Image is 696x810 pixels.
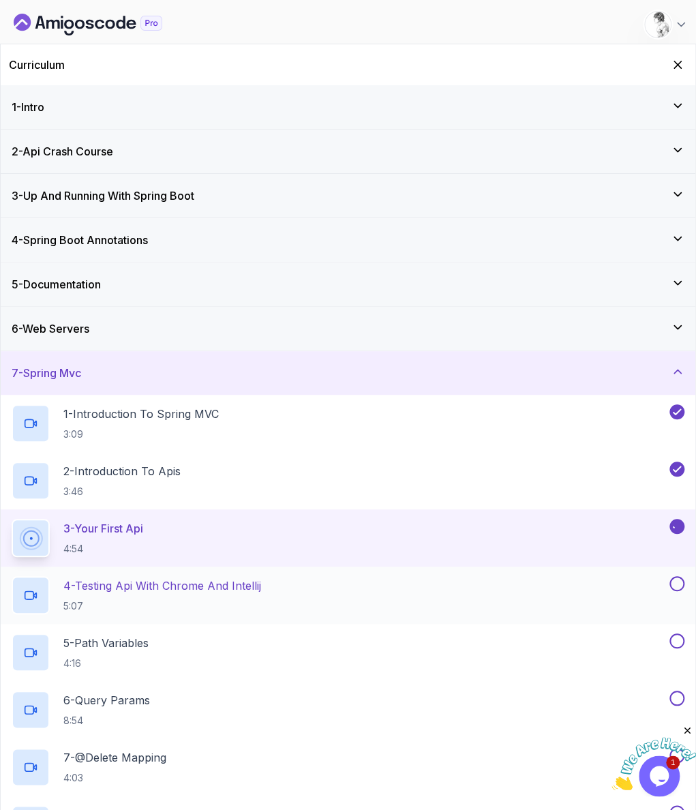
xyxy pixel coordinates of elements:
[63,577,261,594] p: 4 - Testing Api With Chrome And Intellij
[63,485,181,498] p: 3:46
[63,406,219,422] p: 1 - Introduction To Spring MVC
[12,365,81,381] h3: 7 - Spring Mvc
[63,657,149,670] p: 4:16
[12,276,101,292] h3: 5 - Documentation
[12,99,44,115] h3: 1 - Intro
[1,218,695,262] button: 4-Spring Boot Annotations
[12,232,148,248] h3: 4 - Spring Boot Annotations
[1,130,695,173] button: 2-Api Crash Course
[63,542,143,556] p: 4:54
[63,692,150,708] p: 6 - Query Params
[668,55,687,74] button: Hide Curriculum for mobile
[12,462,684,500] button: 2-Introduction To Apis3:46
[12,320,89,337] h3: 6 - Web Servers
[12,748,684,786] button: 7-@Delete Mapping4:03
[63,520,143,537] p: 3 - Your First Api
[63,463,181,479] p: 2 - Introduction To Apis
[63,714,150,727] p: 8:54
[9,57,65,73] h2: Curriculum
[1,174,695,217] button: 3-Up And Running With Spring Boot
[14,14,194,35] a: Dashboard
[63,427,219,441] p: 3:09
[63,749,166,766] p: 7 - @Delete Mapping
[12,519,684,557] button: 3-Your First Api4:54
[12,691,684,729] button: 6-Query Params8:54
[644,11,688,38] button: user profile image
[611,725,696,790] iframe: chat widget
[1,307,695,350] button: 6-Web Servers
[1,85,695,129] button: 1-Intro
[63,771,166,785] p: 4:03
[12,187,194,204] h3: 3 - Up And Running With Spring Boot
[63,635,149,651] p: 5 - Path Variables
[12,143,113,160] h3: 2 - Api Crash Course
[12,576,684,614] button: 4-Testing Api With Chrome And Intellij5:07
[1,262,695,306] button: 5-Documentation
[1,351,695,395] button: 7-Spring Mvc
[645,12,671,37] img: user profile image
[12,404,684,442] button: 1-Introduction To Spring MVC3:09
[12,633,684,672] button: 5-Path Variables4:16
[63,599,261,613] p: 5:07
